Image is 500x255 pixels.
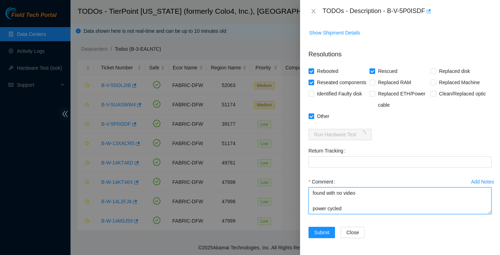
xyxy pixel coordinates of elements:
[375,88,431,111] span: Replaced ETH/Power cable
[309,27,361,38] button: Show Shipment Details
[314,88,365,99] span: Identified Faulty disk
[314,229,330,236] span: Submit
[311,8,316,14] span: close
[309,156,492,168] input: Return Tracking
[309,8,318,15] button: Close
[314,77,369,88] span: Reseated components
[436,77,483,88] span: Replaced Machine
[323,6,492,17] div: TODOs - Description - B-V-5P0ISDF
[309,176,338,187] label: Comment
[471,179,494,184] div: Add Notes
[309,227,335,238] button: Submit
[309,129,372,140] button: Run Hardware Testloading
[309,187,492,214] textarea: Comment
[309,44,492,59] p: Resolutions
[309,29,360,37] span: Show Shipment Details
[341,227,365,238] button: Close
[346,229,359,236] span: Close
[375,77,414,88] span: Replaced RAM
[471,176,494,187] button: Add Notes
[375,66,400,77] span: Rescued
[436,88,489,99] span: Clean/Replaced optic
[309,145,348,156] label: Return Tracking
[436,66,473,77] span: Replaced disk
[314,111,332,122] span: Other
[314,66,341,77] span: Rebooted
